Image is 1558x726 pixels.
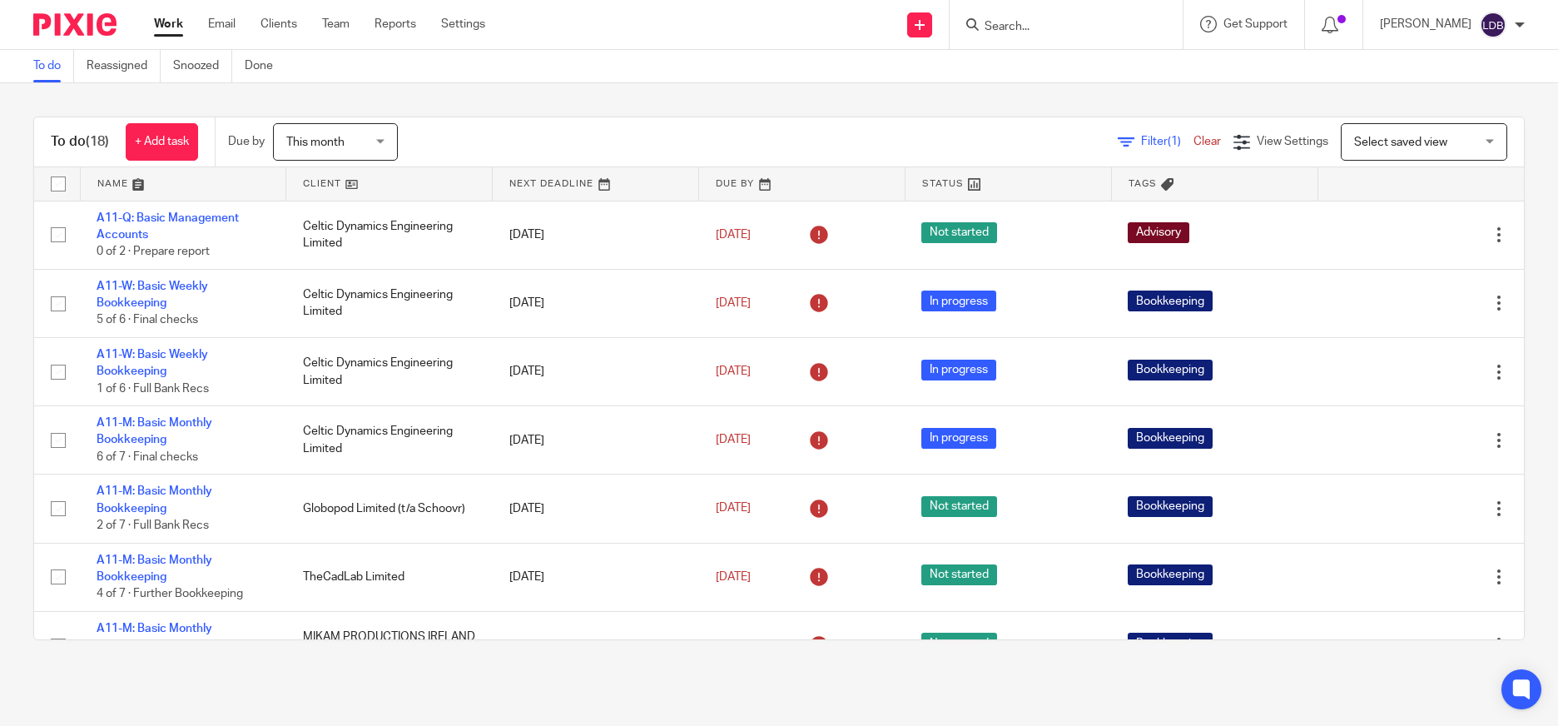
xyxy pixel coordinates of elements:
[921,291,996,311] span: In progress
[716,435,751,446] span: [DATE]
[1480,12,1506,38] img: svg%3E
[286,475,493,543] td: Globopod Limited (t/a Schoovr)
[1128,428,1213,449] span: Bookkeeping
[375,16,416,32] a: Reports
[921,564,997,585] span: Not started
[322,16,350,32] a: Team
[921,360,996,380] span: In progress
[716,365,751,377] span: [DATE]
[493,475,699,543] td: [DATE]
[97,520,209,531] span: 2 of 7 · Full Bank Recs
[51,133,109,151] h1: To do
[33,13,117,36] img: Pixie
[33,50,74,82] a: To do
[1129,179,1157,188] span: Tags
[97,451,198,463] span: 6 of 7 · Final checks
[286,137,345,148] span: This month
[286,337,493,405] td: Celtic Dynamics Engineering Limited
[1128,496,1213,517] span: Bookkeeping
[286,406,493,475] td: Celtic Dynamics Engineering Limited
[286,611,493,679] td: MIKAM PRODUCTIONS IRELAND LIMITED
[97,485,212,514] a: A11-M: Basic Monthly Bookkeeping
[208,16,236,32] a: Email
[1354,137,1447,148] span: Select saved view
[1193,136,1221,147] a: Clear
[493,611,699,679] td: [DATE]
[173,50,232,82] a: Snoozed
[921,222,997,243] span: Not started
[97,246,210,257] span: 0 of 2 · Prepare report
[286,201,493,269] td: Celtic Dynamics Engineering Limited
[286,543,493,611] td: TheCadLab Limited
[228,133,265,150] p: Due by
[86,135,109,148] span: (18)
[1128,291,1213,311] span: Bookkeeping
[97,349,208,377] a: A11-W: Basic Weekly Bookkeeping
[97,383,209,395] span: 1 of 6 · Full Bank Recs
[1128,222,1189,243] span: Advisory
[493,543,699,611] td: [DATE]
[921,428,996,449] span: In progress
[1128,633,1213,654] span: Bookkeeping
[97,588,243,599] span: 4 of 7 · Further Bookkeeping
[1128,564,1213,585] span: Bookkeeping
[1141,136,1193,147] span: Filter
[87,50,161,82] a: Reassigned
[97,315,198,326] span: 5 of 6 · Final checks
[97,623,212,651] a: A11-M: Basic Monthly Bookkeeping
[716,571,751,583] span: [DATE]
[716,297,751,309] span: [DATE]
[97,417,212,445] a: A11-M: Basic Monthly Bookkeeping
[97,212,239,241] a: A11-Q: Basic Management Accounts
[921,496,997,517] span: Not started
[97,281,208,309] a: A11-W: Basic Weekly Bookkeeping
[260,16,297,32] a: Clients
[441,16,485,32] a: Settings
[154,16,183,32] a: Work
[493,201,699,269] td: [DATE]
[1168,136,1181,147] span: (1)
[921,633,997,654] span: Not started
[716,503,751,515] span: [DATE]
[1223,18,1288,30] span: Get Support
[1257,136,1328,147] span: View Settings
[1128,360,1213,380] span: Bookkeeping
[493,337,699,405] td: [DATE]
[286,269,493,337] td: Celtic Dynamics Engineering Limited
[493,269,699,337] td: [DATE]
[983,20,1133,35] input: Search
[126,123,198,161] a: + Add task
[1380,16,1471,32] p: [PERSON_NAME]
[493,406,699,475] td: [DATE]
[245,50,285,82] a: Done
[716,229,751,241] span: [DATE]
[97,554,212,583] a: A11-M: Basic Monthly Bookkeeping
